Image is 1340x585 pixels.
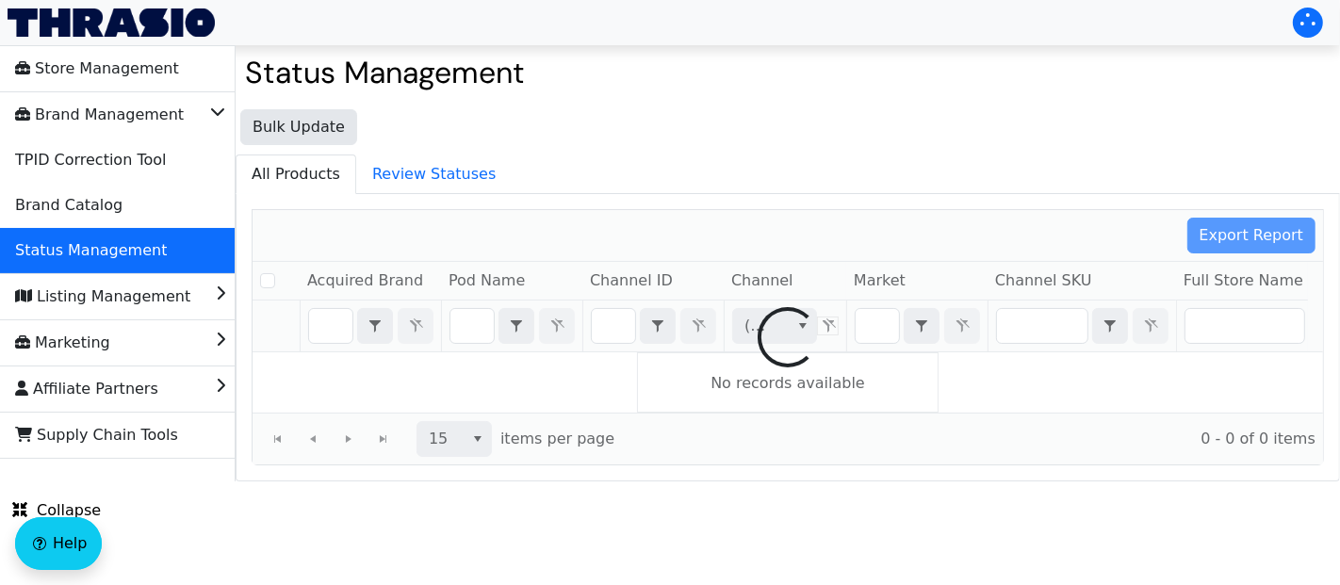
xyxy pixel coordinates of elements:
[253,116,345,138] span: Bulk Update
[237,155,355,193] span: All Products
[15,374,158,404] span: Affiliate Partners
[15,100,184,130] span: Brand Management
[15,328,110,358] span: Marketing
[12,499,101,522] span: Collapse
[357,155,511,193] span: Review Statuses
[15,190,123,220] span: Brand Catalog
[53,532,87,555] span: Help
[8,8,215,37] img: Thrasio Logo
[15,236,167,266] span: Status Management
[240,109,357,145] button: Bulk Update
[15,420,178,450] span: Supply Chain Tools
[15,282,190,312] span: Listing Management
[245,55,1331,90] h2: Status Management
[15,145,166,175] span: TPID Correction Tool
[15,54,179,84] span: Store Management
[15,517,102,570] button: Help floatingactionbutton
